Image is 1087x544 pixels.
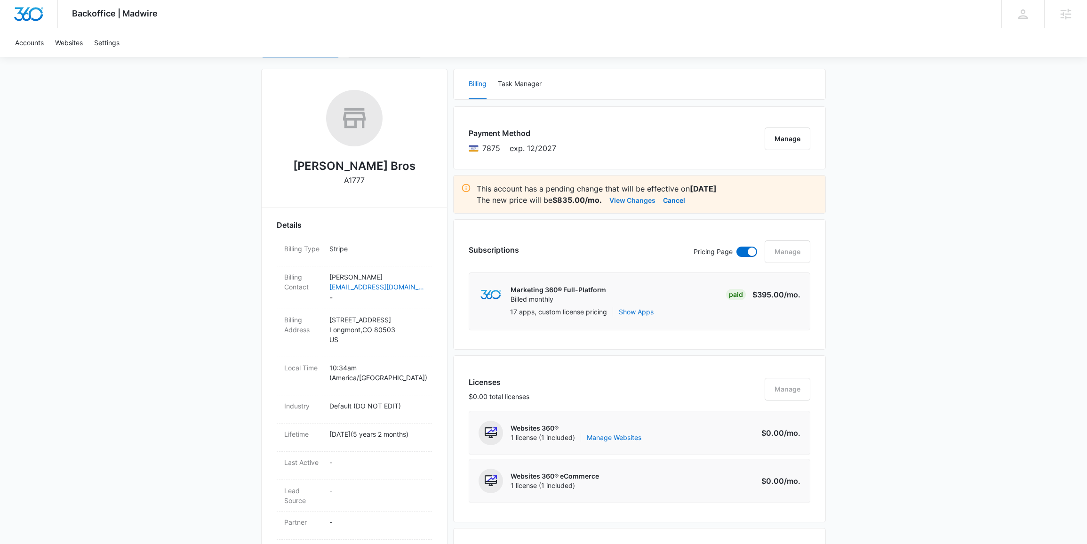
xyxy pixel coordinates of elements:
[344,175,365,186] p: A1777
[284,517,322,527] dt: Partner
[609,194,655,206] button: View Changes
[510,307,607,317] p: 17 apps, custom license pricing
[619,307,654,317] button: Show Apps
[277,219,302,231] span: Details
[511,295,606,304] p: Billed monthly
[756,475,800,487] p: $0.00
[329,244,424,254] p: Stripe
[765,128,810,150] button: Manage
[469,392,529,401] p: $0.00 total licenses
[293,158,416,175] h2: [PERSON_NAME] Bros
[690,184,717,193] strong: [DATE]
[482,143,500,154] span: Visa ending with
[329,486,424,496] p: -
[277,512,432,540] div: Partner-
[511,481,599,490] span: 1 license (1 included)
[587,433,641,442] a: Manage Websites
[277,357,432,395] div: Local Time10:34am (America/[GEOGRAPHIC_DATA])
[552,195,602,205] strong: $835.00/mo.
[329,401,424,411] p: Default (DO NOT EDIT)
[784,476,800,486] span: /mo.
[284,363,322,373] dt: Local Time
[329,272,424,282] p: [PERSON_NAME]
[480,290,501,300] img: marketing360Logo
[663,194,685,206] button: Cancel
[477,194,602,206] p: The new price will be
[284,272,322,292] dt: Billing Contact
[277,309,432,357] div: Billing Address[STREET_ADDRESS]Longmont,CO 80503US
[511,424,641,433] p: Websites 360®
[329,457,424,467] p: -
[469,376,529,388] h3: Licenses
[284,457,322,467] dt: Last Active
[329,429,424,439] p: [DATE] ( 5 years 2 months )
[9,28,49,57] a: Accounts
[469,244,519,256] h3: Subscriptions
[726,289,746,300] div: Paid
[329,282,424,292] a: [EMAIL_ADDRESS][DOMAIN_NAME]
[784,290,800,299] span: /mo.
[752,289,800,300] p: $395.00
[469,69,487,99] button: Billing
[72,8,158,18] span: Backoffice | Madwire
[88,28,125,57] a: Settings
[329,363,424,383] p: 10:34am ( America/[GEOGRAPHIC_DATA] )
[469,128,556,139] h3: Payment Method
[694,247,733,257] p: Pricing Page
[284,429,322,439] dt: Lifetime
[277,238,432,266] div: Billing TypeStripe
[511,285,606,295] p: Marketing 360® Full-Platform
[784,428,800,438] span: /mo.
[277,266,432,309] div: Billing Contact[PERSON_NAME][EMAIL_ADDRESS][DOMAIN_NAME]-
[284,486,322,505] dt: Lead Source
[329,272,424,303] dd: -
[277,452,432,480] div: Last Active-
[329,315,424,344] p: [STREET_ADDRESS] Longmont , CO 80503 US
[510,143,556,154] span: exp. 12/2027
[498,69,542,99] button: Task Manager
[511,433,641,442] span: 1 license (1 included)
[49,28,88,57] a: Websites
[756,427,800,439] p: $0.00
[277,480,432,512] div: Lead Source-
[284,244,322,254] dt: Billing Type
[284,315,322,335] dt: Billing Address
[284,401,322,411] dt: Industry
[277,395,432,424] div: IndustryDefault (DO NOT EDIT)
[277,424,432,452] div: Lifetime[DATE](5 years 2 months)
[477,183,818,194] p: This account has a pending change that will be effective on
[511,472,599,481] p: Websites 360® eCommerce
[329,517,424,527] p: -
